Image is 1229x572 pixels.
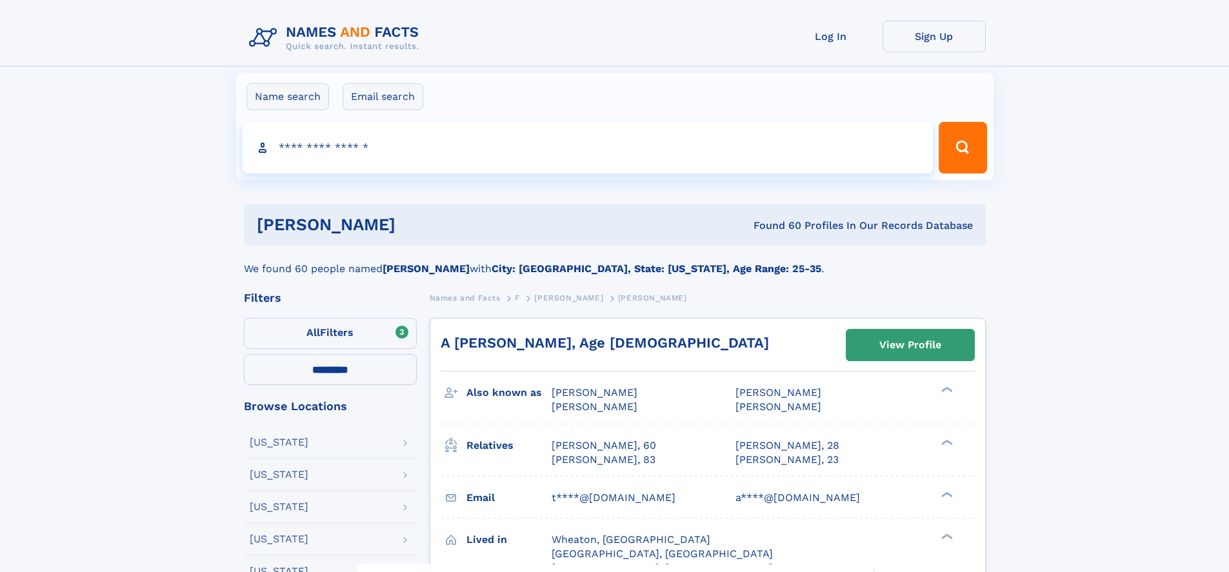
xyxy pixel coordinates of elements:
[938,386,954,394] div: ❯
[246,83,329,110] label: Name search
[466,435,552,457] h3: Relatives
[735,453,839,467] a: [PERSON_NAME], 23
[552,533,710,546] span: Wheaton, [GEOGRAPHIC_DATA]
[257,217,575,233] h1: [PERSON_NAME]
[250,469,308,480] div: [US_STATE]
[938,532,954,540] div: ❯
[552,439,656,453] a: [PERSON_NAME], 60
[515,290,520,306] a: F
[492,262,821,275] b: City: [GEOGRAPHIC_DATA], State: [US_STATE], Age Range: 25-35
[939,122,986,173] button: Search Button
[846,330,974,360] a: View Profile
[779,21,883,52] a: Log In
[879,330,941,360] div: View Profile
[306,326,320,339] span: All
[250,534,308,544] div: [US_STATE]
[250,437,308,448] div: [US_STATE]
[244,292,417,304] div: Filters
[618,293,687,302] span: [PERSON_NAME]
[574,219,973,233] div: Found 60 Profiles In Our Records Database
[441,335,769,351] a: A [PERSON_NAME], Age [DEMOGRAPHIC_DATA]
[343,83,423,110] label: Email search
[534,293,603,302] span: [PERSON_NAME]
[735,439,839,453] a: [PERSON_NAME], 28
[735,386,821,399] span: [PERSON_NAME]
[552,386,637,399] span: [PERSON_NAME]
[244,21,430,55] img: Logo Names and Facts
[466,487,552,509] h3: Email
[552,453,655,467] a: [PERSON_NAME], 83
[244,400,417,412] div: Browse Locations
[552,547,773,560] span: [GEOGRAPHIC_DATA], [GEOGRAPHIC_DATA]
[244,318,417,349] label: Filters
[735,400,821,413] span: [PERSON_NAME]
[552,400,637,413] span: [PERSON_NAME]
[250,502,308,512] div: [US_STATE]
[383,262,470,275] b: [PERSON_NAME]
[938,438,954,446] div: ❯
[466,529,552,551] h3: Lived in
[430,290,501,306] a: Names and Facts
[466,382,552,404] h3: Also known as
[938,490,954,498] div: ❯
[883,21,986,52] a: Sign Up
[515,293,520,302] span: F
[534,290,603,306] a: [PERSON_NAME]
[243,122,934,173] input: search input
[244,246,986,277] div: We found 60 people named with .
